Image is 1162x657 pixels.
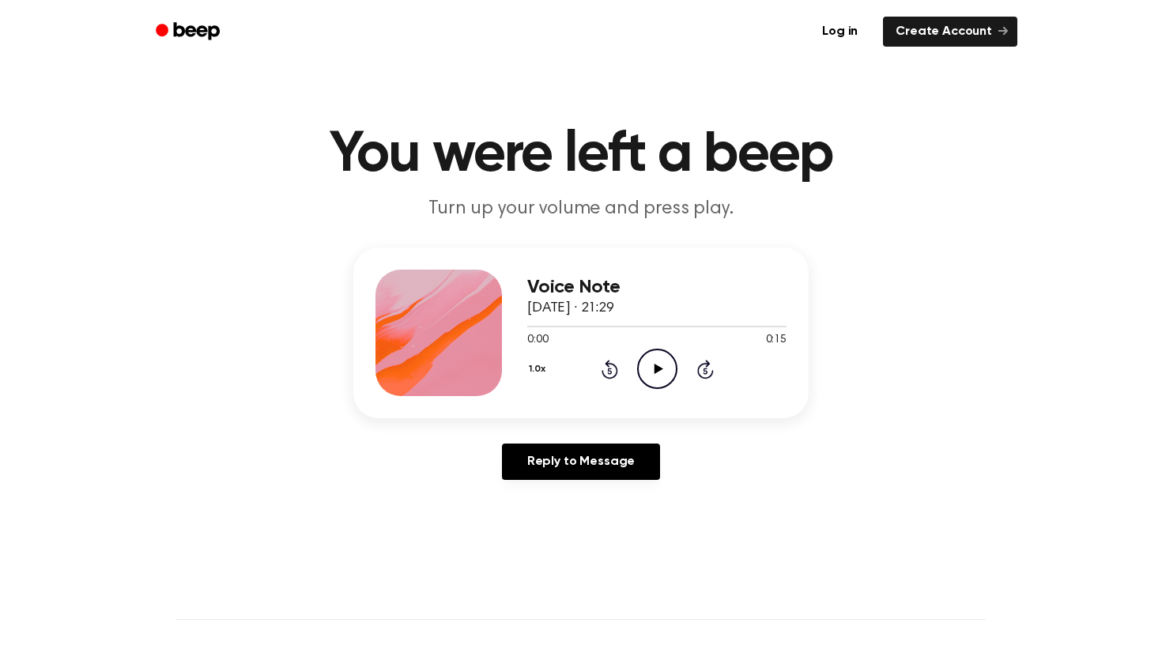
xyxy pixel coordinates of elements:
span: [DATE] · 21:29 [527,301,614,315]
h3: Voice Note [527,277,787,298]
a: Beep [145,17,234,47]
a: Log in [806,13,873,50]
h1: You were left a beep [176,126,986,183]
button: 1.0x [527,356,551,383]
a: Create Account [883,17,1017,47]
a: Reply to Message [502,444,660,480]
span: 0:15 [766,332,787,349]
p: Turn up your volume and press play. [277,196,885,222]
span: 0:00 [527,332,548,349]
